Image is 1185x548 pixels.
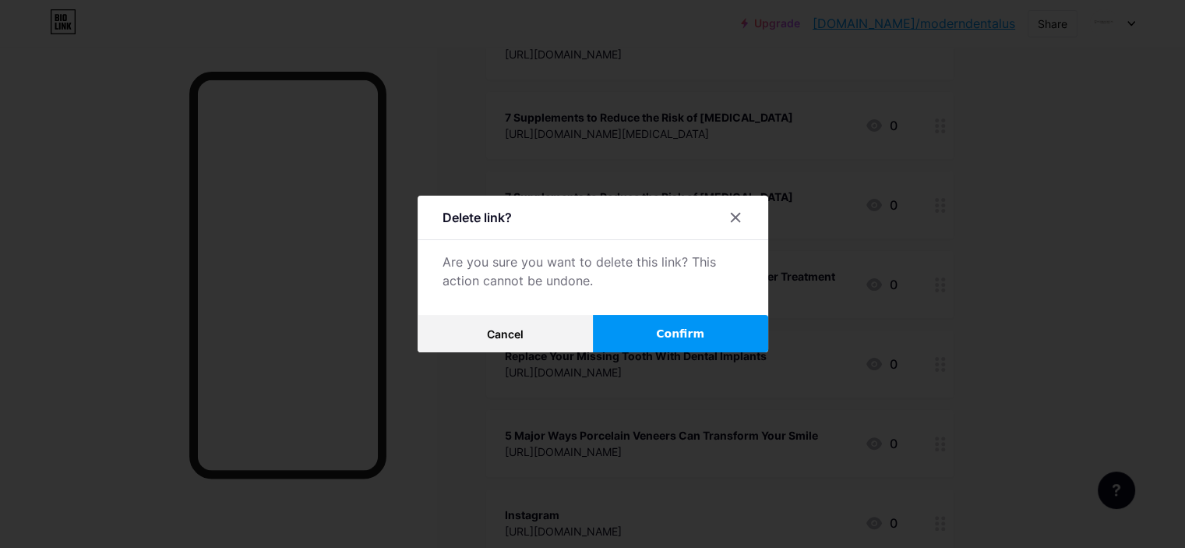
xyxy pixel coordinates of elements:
[443,253,743,290] div: Are you sure you want to delete this link? This action cannot be undone.
[593,315,768,352] button: Confirm
[443,208,512,227] div: Delete link?
[656,326,704,342] span: Confirm
[418,315,593,352] button: Cancel
[487,327,524,341] span: Cancel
